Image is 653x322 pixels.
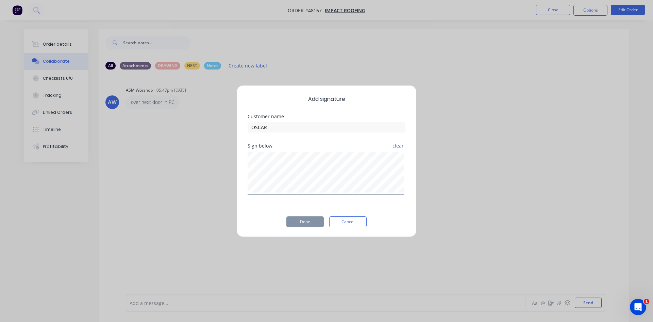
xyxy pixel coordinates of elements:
[644,299,649,304] span: 1
[248,143,405,148] div: Sign below
[248,122,405,133] input: Enter customer name
[248,114,405,119] div: Customer name
[329,216,367,227] button: Cancel
[392,140,404,152] button: clear
[630,299,646,315] iframe: Intercom live chat
[286,216,324,227] button: Done
[248,95,405,103] span: Add signature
